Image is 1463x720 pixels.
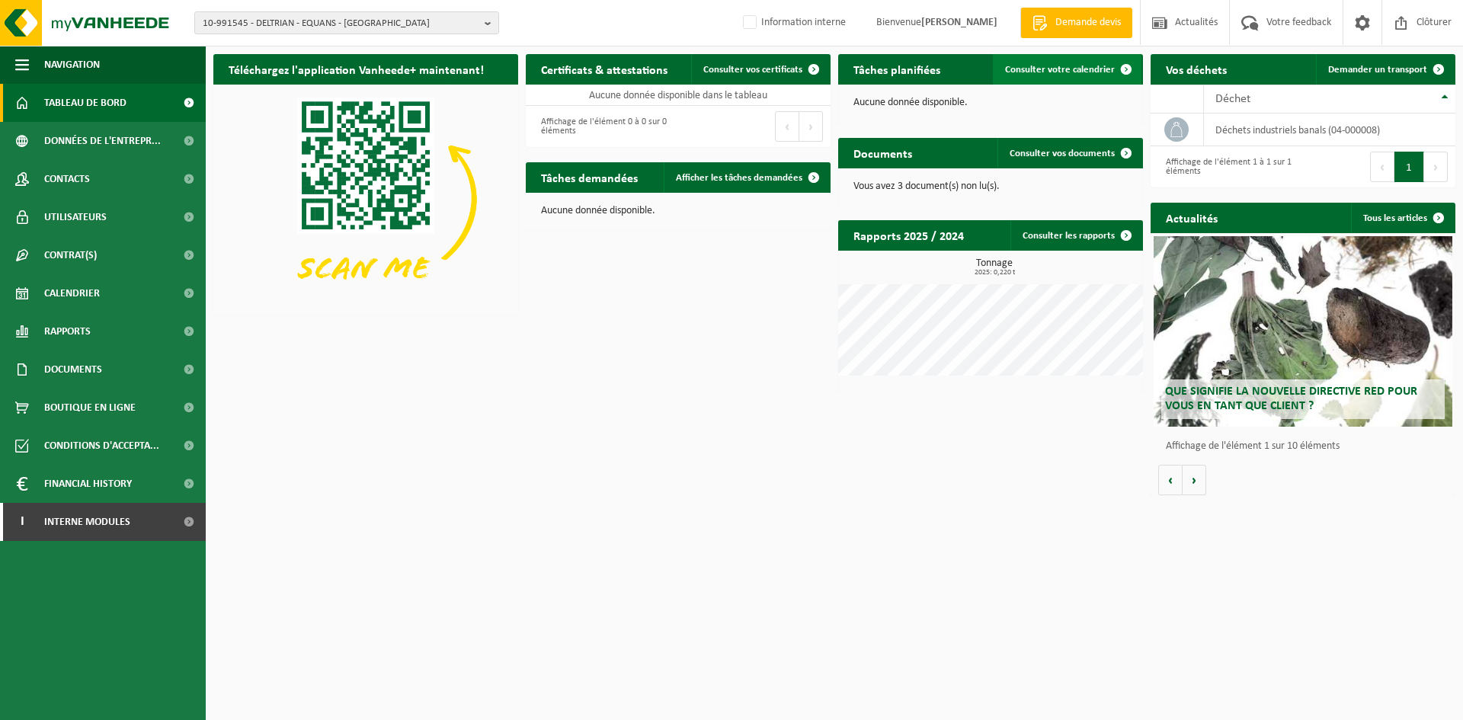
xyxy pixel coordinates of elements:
[993,54,1141,85] a: Consulter votre calendrier
[1151,203,1233,232] h2: Actualités
[1166,441,1448,452] p: Affichage de l'élément 1 sur 10 éléments
[44,312,91,350] span: Rapports
[1151,54,1242,84] h2: Vos déchets
[1154,236,1452,427] a: Que signifie la nouvelle directive RED pour vous en tant que client ?
[1394,152,1424,182] button: 1
[44,350,102,389] span: Documents
[838,138,927,168] h2: Documents
[1370,152,1394,182] button: Previous
[1328,65,1427,75] span: Demander un transport
[44,427,159,465] span: Conditions d'accepta...
[44,160,90,198] span: Contacts
[921,17,997,28] strong: [PERSON_NAME]
[1158,465,1183,495] button: Vorige
[1424,152,1448,182] button: Next
[853,98,1128,108] p: Aucune donnée disponible.
[664,162,829,193] a: Afficher les tâches demandées
[44,198,107,236] span: Utilisateurs
[213,54,499,84] h2: Téléchargez l'application Vanheede+ maintenant!
[203,12,479,35] span: 10-991545 - DELTRIAN - EQUANS - [GEOGRAPHIC_DATA]
[1005,65,1115,75] span: Consulter votre calendrier
[740,11,846,34] label: Information interne
[775,111,799,142] button: Previous
[526,162,653,192] h2: Tâches demandées
[44,236,97,274] span: Contrat(s)
[676,173,802,183] span: Afficher les tâches demandées
[526,85,831,106] td: Aucune donnée disponible dans le tableau
[997,138,1141,168] a: Consulter vos documents
[15,503,29,541] span: I
[1204,114,1455,146] td: déchets industriels banals (04-000008)
[194,11,499,34] button: 10-991545 - DELTRIAN - EQUANS - [GEOGRAPHIC_DATA]
[846,269,1143,277] span: 2025: 0,220 t
[1351,203,1454,233] a: Tous les articles
[44,274,100,312] span: Calendrier
[1158,150,1295,184] div: Affichage de l'élément 1 à 1 sur 1 éléments
[799,111,823,142] button: Next
[1010,220,1141,251] a: Consulter les rapports
[541,206,815,216] p: Aucune donnée disponible.
[1316,54,1454,85] a: Demander un transport
[1020,8,1132,38] a: Demande devis
[703,65,802,75] span: Consulter vos certificats
[1052,15,1125,30] span: Demande devis
[838,54,956,84] h2: Tâches planifiées
[44,503,130,541] span: Interne modules
[526,54,683,84] h2: Certificats & attestations
[44,84,126,122] span: Tableau de bord
[533,110,671,143] div: Affichage de l'élément 0 à 0 sur 0 éléments
[1215,93,1250,105] span: Déchet
[838,220,979,250] h2: Rapports 2025 / 2024
[691,54,829,85] a: Consulter vos certificats
[44,465,132,503] span: Financial History
[853,181,1128,192] p: Vous avez 3 document(s) non lu(s).
[1010,149,1115,158] span: Consulter vos documents
[44,46,100,84] span: Navigation
[1183,465,1206,495] button: Volgende
[846,258,1143,277] h3: Tonnage
[44,389,136,427] span: Boutique en ligne
[1165,386,1417,412] span: Que signifie la nouvelle directive RED pour vous en tant que client ?
[213,85,518,313] img: Download de VHEPlus App
[44,122,161,160] span: Données de l'entrepr...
